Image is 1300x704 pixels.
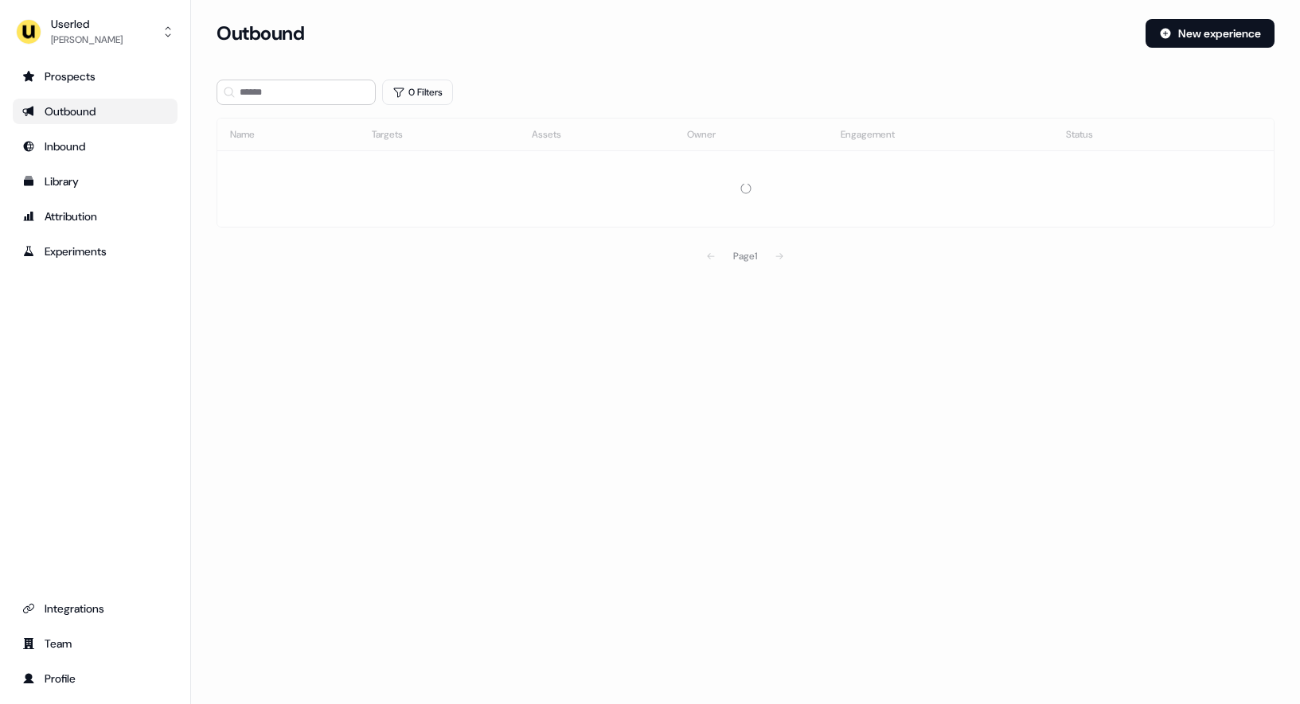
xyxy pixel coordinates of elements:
[13,596,178,621] a: Go to integrations
[22,208,168,224] div: Attribution
[51,16,123,32] div: Userled
[13,134,178,159] a: Go to Inbound
[217,21,304,45] h3: Outbound
[13,204,178,229] a: Go to attribution
[1146,19,1275,48] button: New experience
[22,671,168,686] div: Profile
[13,239,178,264] a: Go to experiments
[13,631,178,656] a: Go to team
[22,138,168,154] div: Inbound
[22,103,168,119] div: Outbound
[22,636,168,651] div: Team
[51,32,123,48] div: [PERSON_NAME]
[382,80,453,105] button: 0 Filters
[22,173,168,189] div: Library
[13,666,178,691] a: Go to profile
[22,68,168,84] div: Prospects
[13,64,178,89] a: Go to prospects
[22,601,168,616] div: Integrations
[13,169,178,194] a: Go to templates
[13,99,178,124] a: Go to outbound experience
[22,243,168,259] div: Experiments
[13,13,178,51] button: Userled[PERSON_NAME]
